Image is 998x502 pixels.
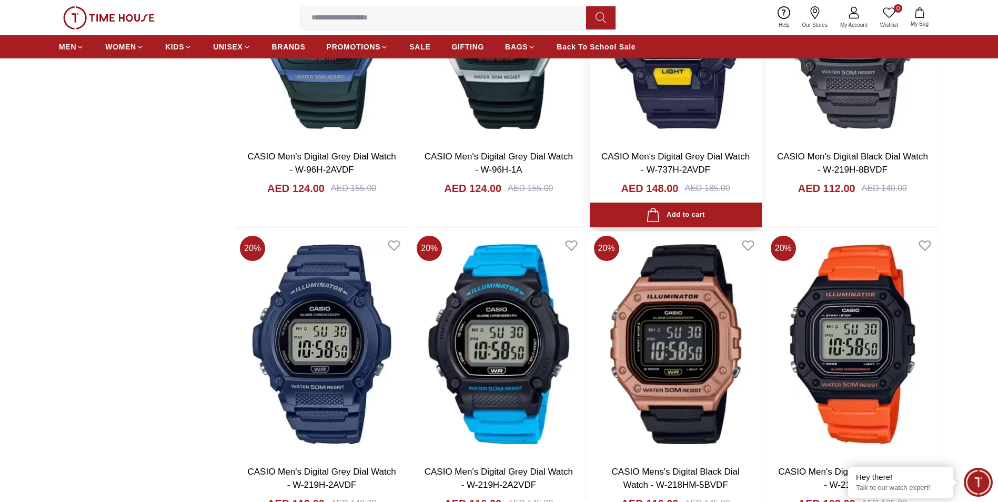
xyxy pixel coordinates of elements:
[105,37,144,56] a: WOMEN
[165,42,184,52] span: KIDS
[621,181,679,196] h4: AED 148.00
[213,37,250,56] a: UNISEX
[646,208,704,222] div: Add to cart
[327,37,389,56] a: PROMOTIONS
[557,37,636,56] a: Back To School Sale
[856,472,945,483] div: Hey there!
[796,4,834,31] a: Our Stores
[248,152,396,175] a: CASIO Men's Digital Grey Dial Watch - W-96H-2AVDF
[601,152,750,175] a: CASIO Men's Digital Grey Dial Watch - W-737H-2AVDF
[327,42,381,52] span: PROMOTIONS
[904,5,935,30] button: My Bag
[798,21,832,29] span: Our Stores
[778,467,926,490] a: CASIO Men's Digital Grey Dial Watch - W-218H-4B2
[894,4,902,13] span: 0
[862,182,907,195] div: AED 140.00
[594,236,619,261] span: 20 %
[105,42,136,52] span: WOMEN
[412,232,584,457] img: CASIO Men's Digital Grey Dial Watch - W-219H-2A2VDF
[508,182,553,195] div: AED 155.00
[63,6,155,29] img: ...
[165,37,192,56] a: KIDS
[505,42,528,52] span: BAGS
[798,181,855,196] h4: AED 112.00
[272,42,306,52] span: BRANDS
[59,37,84,56] a: MEN
[772,4,796,31] a: Help
[248,467,396,490] a: CASIO Men's Digital Grey Dial Watch - W-219H-2AVDF
[444,181,501,196] h4: AED 124.00
[964,468,993,497] div: Chat Widget
[684,182,730,195] div: AED 185.00
[767,232,939,457] img: CASIO Men's Digital Grey Dial Watch - W-218H-4B2
[505,37,536,56] a: BAGS
[267,181,325,196] h4: AED 124.00
[417,236,442,261] span: 20 %
[425,467,573,490] a: CASIO Men's Digital Grey Dial Watch - W-219H-2A2VDF
[451,37,484,56] a: GIFTING
[409,42,430,52] span: SALE
[213,42,243,52] span: UNISEX
[59,42,76,52] span: MEN
[590,232,762,457] img: CASIO Mens's Digital Black Dial Watch - W-218HM-5BVDF
[612,467,740,490] a: CASIO Mens's Digital Black Dial Watch - W-218HM-5BVDF
[236,232,408,457] img: CASIO Men's Digital Grey Dial Watch - W-219H-2AVDF
[425,152,573,175] a: CASIO Men's Digital Grey Dial Watch - W-96H-1A
[409,37,430,56] a: SALE
[777,152,928,175] a: CASIO Men's Digital Black Dial Watch - W-219H-8BVDF
[771,236,796,261] span: 20 %
[906,20,933,28] span: My Bag
[240,236,265,261] span: 20 %
[331,182,376,195] div: AED 155.00
[874,4,904,31] a: 0Wishlist
[451,42,484,52] span: GIFTING
[590,203,762,227] button: Add to cart
[836,21,872,29] span: My Account
[876,21,902,29] span: Wishlist
[557,42,636,52] span: Back To School Sale
[774,21,794,29] span: Help
[856,484,945,493] p: Talk to our watch expert!
[272,37,306,56] a: BRANDS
